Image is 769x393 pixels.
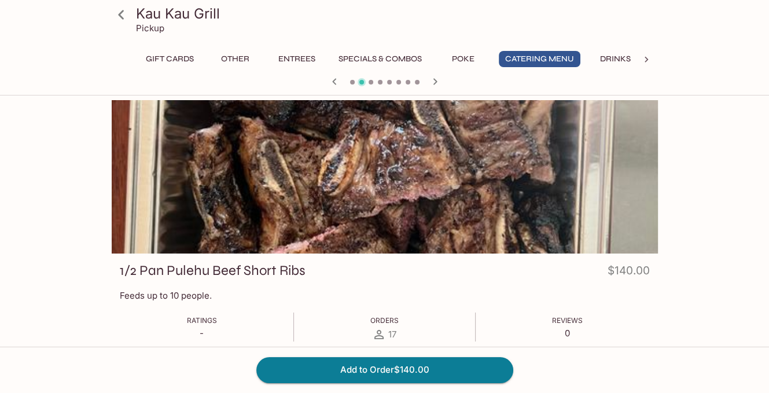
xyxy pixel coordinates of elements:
[187,316,217,325] span: Ratings
[209,51,262,67] button: Other
[136,5,653,23] h3: Kau Kau Grill
[552,328,583,339] p: 0
[437,51,490,67] button: Poke
[608,262,650,284] h4: $140.00
[139,51,200,67] button: Gift Cards
[120,262,306,280] h3: 1/2 Pan Pulehu Beef Short Ribs
[370,316,399,325] span: Orders
[120,290,650,301] p: Feeds up to 10 people.
[112,100,658,254] div: 1/2 Pan Pulehu Beef Short Ribs
[271,51,323,67] button: Entrees
[499,51,580,67] button: Catering Menu
[552,316,583,325] span: Reviews
[388,329,396,340] span: 17
[590,51,642,67] button: Drinks
[136,23,164,34] p: Pickup
[187,328,217,339] p: -
[332,51,428,67] button: Specials & Combos
[256,357,513,383] button: Add to Order$140.00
